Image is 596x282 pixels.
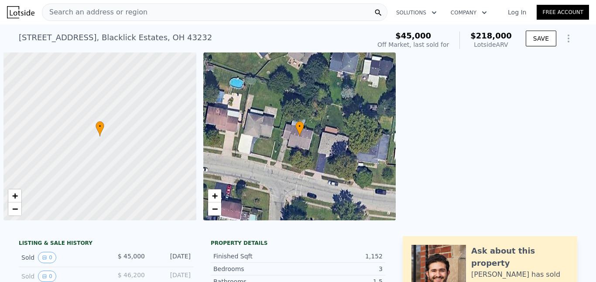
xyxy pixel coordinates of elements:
[560,30,577,47] button: Show Options
[211,240,385,247] div: Property details
[212,190,217,201] span: +
[19,240,193,248] div: LISTING & SALE HISTORY
[7,6,34,18] img: Lotside
[298,265,383,273] div: 3
[12,190,18,201] span: +
[212,203,217,214] span: −
[471,245,569,269] div: Ask about this property
[537,5,589,20] a: Free Account
[377,40,449,49] div: Off Market, last sold for
[208,202,221,216] a: Zoom out
[96,121,104,136] div: •
[497,8,537,17] a: Log In
[389,5,444,21] button: Solutions
[8,189,21,202] a: Zoom in
[96,122,104,130] span: •
[444,5,494,21] button: Company
[298,252,383,261] div: 1,152
[526,31,556,46] button: SAVE
[152,252,191,263] div: [DATE]
[38,252,56,263] button: View historical data
[118,253,145,260] span: $ 45,000
[470,40,512,49] div: Lotside ARV
[118,272,145,279] span: $ 46,200
[42,7,147,17] span: Search an address or region
[21,252,99,263] div: Sold
[38,271,56,282] button: View historical data
[8,202,21,216] a: Zoom out
[152,271,191,282] div: [DATE]
[213,252,298,261] div: Finished Sqft
[19,31,212,44] div: [STREET_ADDRESS] , Blacklick Estates , OH 43232
[295,122,304,130] span: •
[213,265,298,273] div: Bedrooms
[12,203,18,214] span: −
[395,31,431,40] span: $45,000
[21,271,99,282] div: Sold
[470,31,512,40] span: $218,000
[208,189,221,202] a: Zoom in
[295,121,304,136] div: •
